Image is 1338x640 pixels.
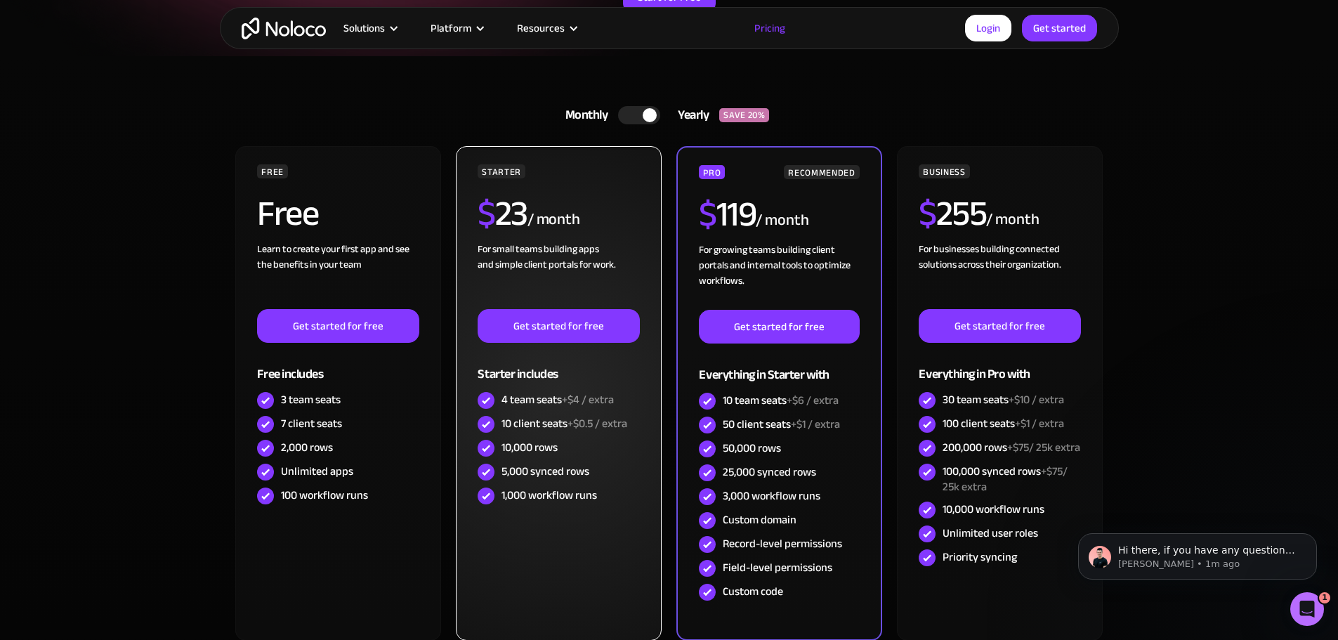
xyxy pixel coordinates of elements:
div: Yearly [660,105,719,126]
div: Free includes [257,343,419,388]
div: 5,000 synced rows [501,464,589,479]
div: 7 client seats [281,416,342,431]
div: 10,000 workflow runs [943,502,1044,517]
div: Record-level permissions [723,536,842,551]
div: 4 team seats [501,392,614,407]
div: 100 workflow runs [281,488,368,503]
div: Field-level permissions [723,560,832,575]
span: +$75/ 25k extra [943,461,1068,497]
div: 200,000 rows [943,440,1080,455]
span: +$1 / extra [791,414,840,435]
a: Get started for free [478,309,639,343]
div: 3 team seats [281,392,341,407]
span: $ [699,181,716,247]
div: Solutions [343,19,385,37]
div: 100,000 synced rows [943,464,1080,495]
div: Resources [499,19,593,37]
div: 10 client seats [501,416,627,431]
div: 3,000 workflow runs [723,488,820,504]
div: 30 team seats [943,392,1064,407]
div: Learn to create your first app and see the benefits in your team ‍ [257,242,419,309]
h2: Free [257,196,318,231]
div: For businesses building connected solutions across their organization. ‍ [919,242,1080,309]
div: Everything in Pro with [919,343,1080,388]
div: Platform [431,19,471,37]
div: PRO [699,165,725,179]
div: 50 client seats [723,417,840,432]
span: +$1 / extra [1015,413,1064,434]
h2: 255 [919,196,986,231]
div: FREE [257,164,288,178]
div: STARTER [478,164,525,178]
a: Get started [1022,15,1097,41]
a: home [242,18,326,39]
span: +$6 / extra [787,390,839,411]
iframe: Intercom notifications message [1057,504,1338,602]
span: +$10 / extra [1009,389,1064,410]
span: 1 [1319,592,1330,603]
div: SAVE 20% [719,108,769,122]
div: / month [756,209,808,232]
div: 2,000 rows [281,440,333,455]
div: RECOMMENDED [784,165,859,179]
h2: 119 [699,197,756,232]
div: Solutions [326,19,413,37]
a: Get started for free [257,309,419,343]
div: 25,000 synced rows [723,464,816,480]
div: Custom code [723,584,783,599]
div: Custom domain [723,512,796,528]
div: Unlimited user roles [943,525,1038,541]
div: Monthly [548,105,619,126]
div: Everything in Starter with [699,344,859,389]
a: Login [965,15,1011,41]
h2: 23 [478,196,527,231]
span: +$0.5 / extra [568,413,627,434]
iframe: Intercom live chat [1290,592,1324,626]
span: $ [919,181,936,247]
div: 1,000 workflow runs [501,488,597,503]
div: Unlimited apps [281,464,353,479]
a: Get started for free [699,310,859,344]
div: For small teams building apps and simple client portals for work. ‍ [478,242,639,309]
div: Priority syncing [943,549,1017,565]
span: +$4 / extra [562,389,614,410]
a: Pricing [737,19,803,37]
div: Platform [413,19,499,37]
a: Get started for free [919,309,1080,343]
span: $ [478,181,495,247]
div: 10,000 rows [501,440,558,455]
div: 100 client seats [943,416,1064,431]
div: 50,000 rows [723,440,781,456]
div: Starter includes [478,343,639,388]
div: / month [986,209,1039,231]
div: BUSINESS [919,164,969,178]
div: 10 team seats [723,393,839,408]
span: +$75/ 25k extra [1007,437,1080,458]
div: For growing teams building client portals and internal tools to optimize workflows. [699,242,859,310]
div: Resources [517,19,565,37]
div: / month [527,209,580,231]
